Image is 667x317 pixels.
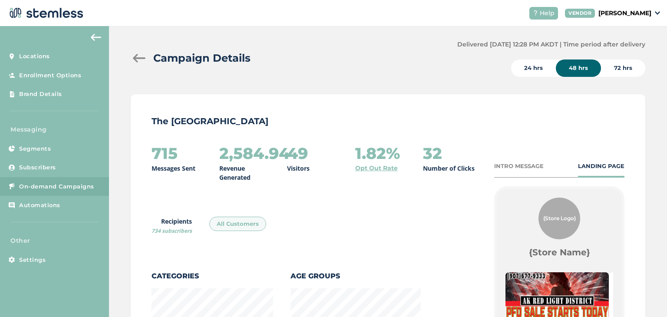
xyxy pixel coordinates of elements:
p: Revenue Generated [219,164,273,182]
p: Messages Sent [152,164,195,173]
img: logo-dark-0685b13c.svg [7,4,83,22]
label: Categories [152,271,273,281]
span: Subscribers [19,163,56,172]
p: The [GEOGRAPHIC_DATA] [152,115,624,127]
label: Recipients [152,217,192,235]
label: Delivered [DATE] 12:28 PM AKDT | Time period after delivery [457,40,645,49]
label: Age Groups [291,271,421,281]
a: Opt Out Rate [355,164,398,173]
span: Locations [19,52,50,61]
span: {Store Logo} [543,215,576,222]
p: Visitors [287,164,310,173]
div: 48 hrs [556,59,601,77]
div: 24 hrs [511,59,556,77]
span: Automations [19,201,60,210]
h2: 1.82% [355,145,400,162]
div: 72 hrs [601,59,645,77]
h2: 715 [152,145,178,162]
span: Enrollment Options [19,71,81,80]
p: [PERSON_NAME] [598,9,651,18]
h2: 32 [423,145,442,162]
h2: Campaign Details [153,50,251,66]
span: Help [540,9,555,18]
h2: 49 [287,145,308,162]
img: icon-help-white-03924b79.svg [533,10,538,16]
span: Settings [19,256,46,264]
img: icon-arrow-back-accent-c549486e.svg [91,34,101,41]
label: {Store Name} [529,246,590,258]
span: Brand Details [19,90,62,99]
iframe: Chat Widget [624,275,667,317]
div: All Customers [209,217,266,231]
p: Number of Clicks [423,164,475,173]
span: Segments [19,145,51,153]
div: INTRO MESSAGE [494,162,544,171]
span: On-demand Campaigns [19,182,94,191]
img: icon_down-arrow-small-66adaf34.svg [655,11,660,15]
h2: 2,584.94 [219,145,290,162]
span: 734 subscribers [152,227,192,234]
div: LANDING PAGE [578,162,624,171]
div: VENDOR [565,9,595,18]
